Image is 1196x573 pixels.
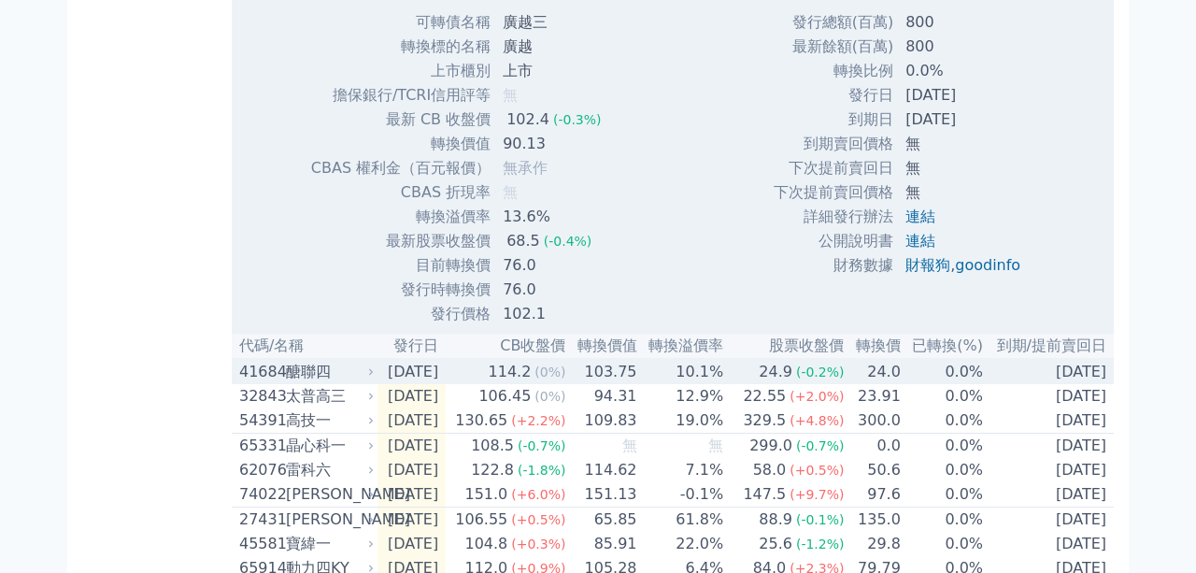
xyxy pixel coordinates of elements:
[310,132,491,156] td: 轉換價值
[511,512,565,527] span: (+0.5%)
[739,385,790,408] div: 22.55
[451,409,511,432] div: 130.65
[377,359,446,384] td: [DATE]
[377,508,446,533] td: [DATE]
[773,132,894,156] td: 到期賣回價格
[845,408,901,434] td: 300.0
[773,180,894,205] td: 下次提前賣回價格
[467,459,518,481] div: 122.8
[503,183,518,201] span: 無
[773,253,894,278] td: 財務數據
[773,156,894,180] td: 下次提前賣回日
[239,409,281,432] div: 54391
[567,508,638,533] td: 65.85
[773,59,894,83] td: 轉換比例
[491,205,616,229] td: 13.6%
[286,385,370,408] div: 太普高三
[790,487,844,502] span: (+9.7%)
[755,533,796,555] div: 25.6
[739,483,790,506] div: 147.5
[286,533,370,555] div: 寶緯一
[511,413,565,428] span: (+2.2%)
[902,482,984,508] td: 0.0%
[638,334,725,359] th: 轉換溢價率
[796,365,845,380] span: (-0.2%)
[622,437,637,454] span: 無
[773,83,894,107] td: 發行日
[534,389,565,404] span: (0%)
[773,205,894,229] td: 詳細發行辦法
[239,483,281,506] div: 74022
[796,438,845,453] span: (-0.7%)
[902,434,984,459] td: 0.0%
[239,533,281,555] div: 45581
[638,458,725,482] td: 7.1%
[491,35,616,59] td: 廣越
[310,156,491,180] td: CBAS 權利金（百元報價）
[491,132,616,156] td: 90.13
[310,278,491,302] td: 發行時轉換價
[491,278,616,302] td: 76.0
[286,435,370,457] div: 晶心科一
[567,408,638,434] td: 109.83
[790,413,844,428] span: (+4.8%)
[491,302,616,326] td: 102.1
[638,532,725,556] td: 22.0%
[984,384,1114,408] td: [DATE]
[905,208,935,225] a: 連結
[984,408,1114,434] td: [DATE]
[984,458,1114,482] td: [DATE]
[286,459,370,481] div: 雷科六
[749,459,790,481] div: 58.0
[567,384,638,408] td: 94.31
[485,361,535,383] div: 114.2
[377,482,446,508] td: [DATE]
[310,229,491,253] td: 最新股票收盤價
[239,435,281,457] div: 65331
[534,365,565,380] span: (0%)
[984,508,1114,533] td: [DATE]
[708,437,723,454] span: 無
[310,205,491,229] td: 轉換溢價率
[567,359,638,384] td: 103.75
[739,409,790,432] div: 329.5
[511,537,565,552] span: (+0.3%)
[894,180,1035,205] td: 無
[984,532,1114,556] td: [DATE]
[503,108,553,131] div: 102.4
[377,384,446,408] td: [DATE]
[544,234,592,249] span: (-0.4%)
[491,10,616,35] td: 廣越三
[310,35,491,59] td: 轉換標的名稱
[475,385,534,408] div: 106.45
[377,458,446,482] td: [DATE]
[902,408,984,434] td: 0.0%
[638,359,725,384] td: 10.1%
[790,463,844,478] span: (+0.5%)
[773,107,894,132] td: 到期日
[984,334,1114,359] th: 到期/提前賣回日
[905,256,950,274] a: 財報狗
[553,112,602,127] span: (-0.3%)
[567,482,638,508] td: 151.13
[286,409,370,432] div: 高技一
[503,159,548,177] span: 無承作
[232,334,377,359] th: 代碼/名稱
[310,107,491,132] td: 最新 CB 收盤價
[503,230,544,252] div: 68.5
[310,10,491,35] td: 可轉債名稱
[894,83,1035,107] td: [DATE]
[894,59,1035,83] td: 0.0%
[239,459,281,481] div: 62076
[894,156,1035,180] td: 無
[773,10,894,35] td: 發行總額(百萬)
[984,434,1114,459] td: [DATE]
[377,408,446,434] td: [DATE]
[491,253,616,278] td: 76.0
[894,35,1035,59] td: 800
[755,361,796,383] div: 24.9
[286,483,370,506] div: [PERSON_NAME]
[310,253,491,278] td: 目前轉換價
[461,483,511,506] div: 151.0
[567,458,638,482] td: 114.62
